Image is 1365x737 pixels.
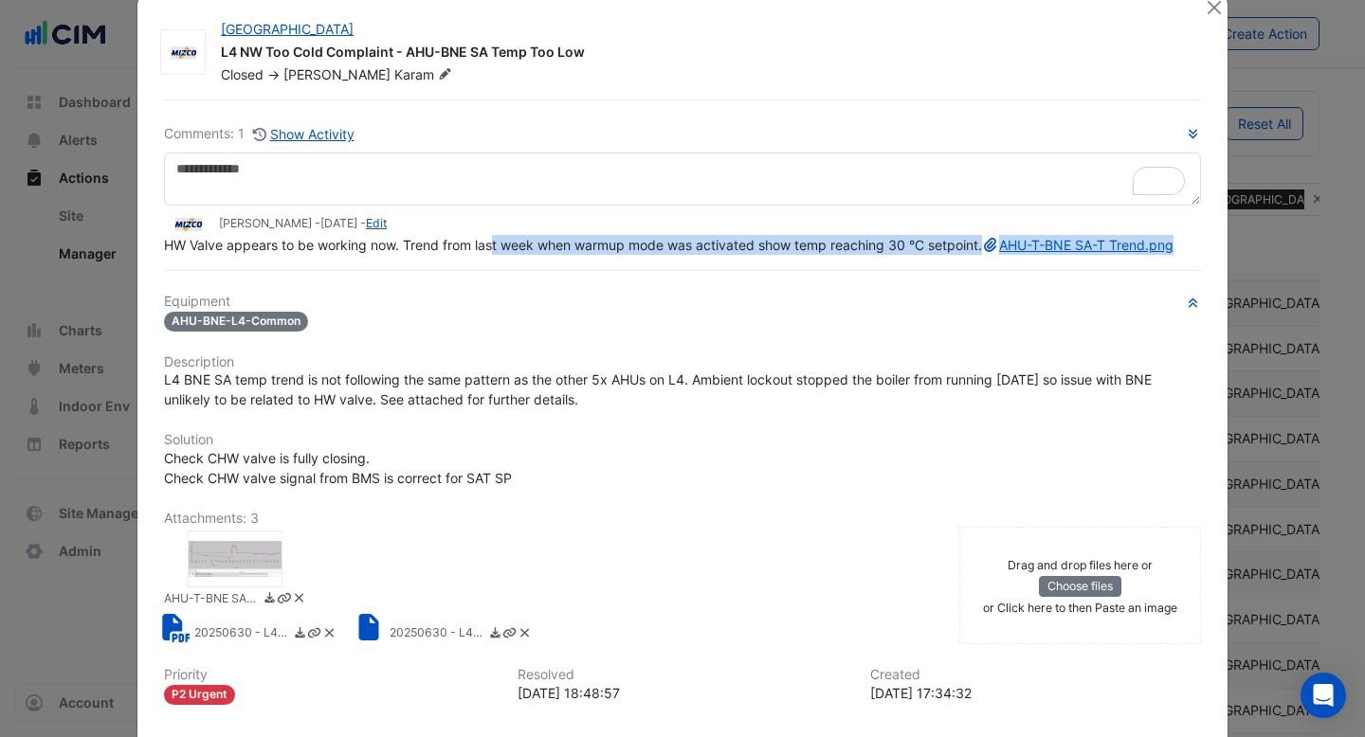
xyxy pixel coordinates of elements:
h6: Description [164,354,1201,370]
small: or Click here to then Paste an image [983,601,1177,615]
button: Choose files [1039,576,1121,597]
div: AHU-T-BNE SA-T Trend.png [188,530,282,587]
div: Open Intercom Messenger [1301,673,1346,718]
a: Delete [518,624,532,644]
div: L4 NW Too Cold Complaint - AHU-BNE SA Temp Too Low [221,43,1182,65]
span: Karam [394,65,456,84]
h6: Attachments: 3 [164,511,1201,527]
div: [DATE] 18:48:57 [518,683,848,703]
span: HW Valve appears to be working now. Trend from last week when warmup mode was activated show temp... [164,237,1174,253]
small: 20250630 - L4 NW Too Cold.pdf [194,624,289,644]
a: Download [293,624,307,644]
img: Mizco [161,44,205,63]
span: AHU-BNE-L4-Common [164,312,308,332]
span: L4 BNE SA temp trend is not following the same pattern as the other 5x AHUs on L4. Ambient lockou... [164,371,1156,407]
span: -> [267,66,280,82]
h6: Created [870,667,1201,683]
a: Download [263,590,277,610]
textarea: To enrich screen reader interactions, please activate Accessibility in Grammarly extension settings [164,153,1201,206]
span: 2025-09-30 14:24:17 [320,216,357,230]
div: [DATE] 17:34:32 [870,683,1201,703]
span: Closed [221,66,264,82]
a: AHU-T-BNE SA-T Trend.png [982,237,1174,253]
h6: Priority [164,667,495,683]
small: Drag and drop files here or [1008,558,1153,572]
img: Mizco [164,214,211,235]
a: Copy link to clipboard [307,624,321,644]
small: AHU-T-BNE SA-T Trend.png [164,590,259,610]
small: [PERSON_NAME] - - [219,215,387,232]
button: Show Activity [252,123,355,145]
h6: Solution [164,432,1201,448]
a: Delete [322,624,337,644]
a: Edit [366,216,387,230]
h6: Resolved [518,667,848,683]
div: Comments: 1 [164,123,355,145]
a: Copy link to clipboard [502,624,517,644]
small: 20250630 - L4 NW Too Cold.xlsx [390,624,484,644]
a: Copy link to clipboard [277,590,291,610]
span: [PERSON_NAME] [283,66,391,82]
h6: Equipment [164,294,1201,310]
div: P2 Urgent [164,685,235,705]
a: Download [488,624,502,644]
a: [GEOGRAPHIC_DATA] [221,21,354,37]
span: Check CHW valve is fully closing. Check CHW valve signal from BMS is correct for SAT SP [164,450,512,486]
a: Delete [292,590,306,610]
